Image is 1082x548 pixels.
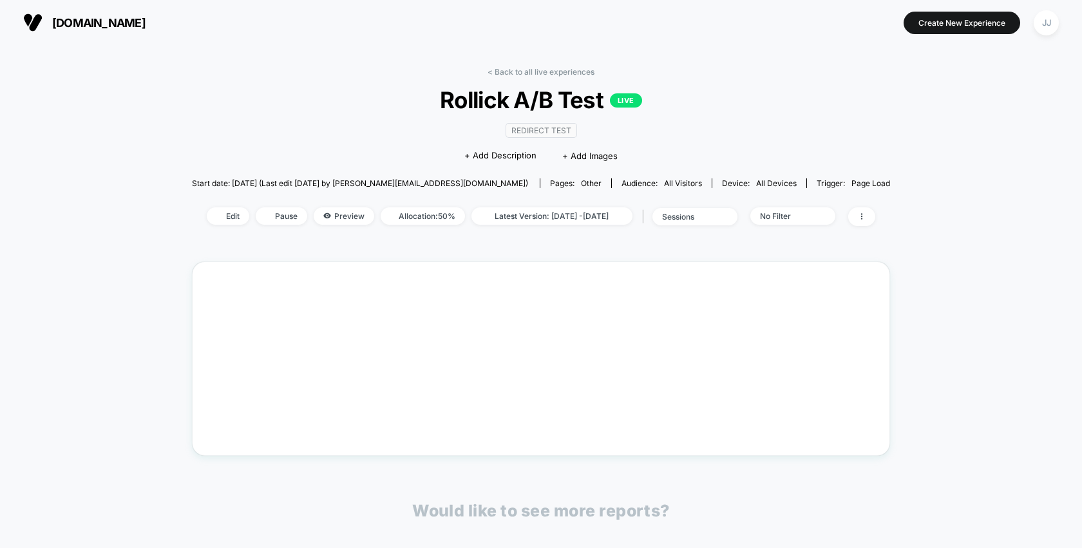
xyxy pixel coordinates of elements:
[256,207,307,225] span: Pause
[207,207,249,225] span: Edit
[550,178,602,188] div: Pages:
[1034,10,1059,35] div: JJ
[464,149,536,162] span: + Add Description
[622,178,702,188] div: Audience:
[756,178,797,188] span: all devices
[817,178,890,188] div: Trigger:
[471,207,632,225] span: Latest Version: [DATE] - [DATE]
[1030,10,1063,36] button: JJ
[581,178,602,188] span: other
[760,211,811,221] div: No Filter
[314,207,374,225] span: Preview
[52,16,146,30] span: [DOMAIN_NAME]
[712,178,806,188] span: Device:
[639,207,652,226] span: |
[904,12,1020,34] button: Create New Experience
[488,67,594,77] a: < Back to all live experiences
[23,13,43,32] img: Visually logo
[192,178,528,188] span: Start date: [DATE] (Last edit [DATE] by [PERSON_NAME][EMAIL_ADDRESS][DOMAIN_NAME])
[662,212,714,222] div: sessions
[610,93,642,108] p: LIVE
[227,86,855,113] span: Rollick A/B Test
[506,123,577,138] span: Redirect Test
[851,178,890,188] span: Page Load
[664,178,702,188] span: All Visitors
[381,207,465,225] span: Allocation: 50%
[412,501,670,520] p: Would like to see more reports?
[19,12,149,33] button: [DOMAIN_NAME]
[562,151,618,161] span: + Add Images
